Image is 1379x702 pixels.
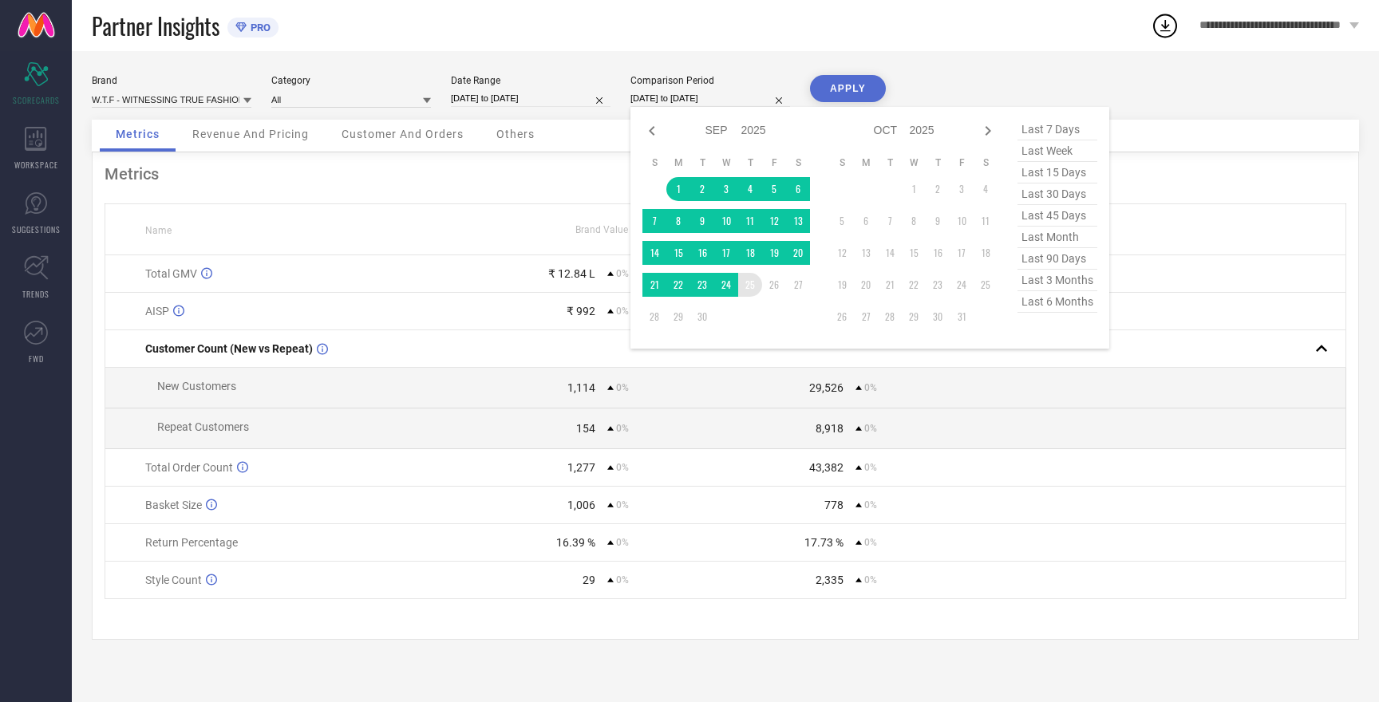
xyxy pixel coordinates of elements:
td: Mon Sep 29 2025 [666,305,690,329]
div: 2,335 [816,574,844,586]
div: 43,382 [809,461,844,474]
td: Sat Sep 06 2025 [786,177,810,201]
div: ₹ 992 [567,305,595,317]
td: Sat Sep 27 2025 [786,273,810,297]
span: 0% [864,382,877,393]
span: TRENDS [22,288,49,300]
td: Fri Sep 19 2025 [762,241,786,265]
td: Thu Sep 11 2025 [738,209,762,233]
td: Fri Sep 12 2025 [762,209,786,233]
td: Thu Oct 23 2025 [926,273,950,297]
span: Basket Size [145,499,202,511]
td: Wed Sep 24 2025 [714,273,738,297]
td: Thu Oct 30 2025 [926,305,950,329]
th: Saturday [786,156,810,169]
div: 154 [576,422,595,435]
td: Wed Oct 22 2025 [902,273,926,297]
th: Monday [666,156,690,169]
td: Sun Sep 14 2025 [642,241,666,265]
span: Partner Insights [92,10,219,42]
th: Saturday [974,156,998,169]
td: Sun Sep 07 2025 [642,209,666,233]
th: Thursday [738,156,762,169]
td: Sun Oct 26 2025 [830,305,854,329]
span: 0% [616,268,629,279]
td: Tue Sep 02 2025 [690,177,714,201]
th: Thursday [926,156,950,169]
th: Tuesday [690,156,714,169]
td: Tue Sep 23 2025 [690,273,714,297]
td: Fri Oct 24 2025 [950,273,974,297]
td: Fri Sep 26 2025 [762,273,786,297]
td: Tue Sep 09 2025 [690,209,714,233]
span: 0% [864,423,877,434]
span: Total GMV [145,267,197,280]
td: Wed Sep 03 2025 [714,177,738,201]
td: Fri Sep 05 2025 [762,177,786,201]
span: last 30 days [1017,183,1097,205]
td: Tue Oct 28 2025 [878,305,902,329]
td: Thu Sep 04 2025 [738,177,762,201]
td: Thu Oct 02 2025 [926,177,950,201]
th: Monday [854,156,878,169]
td: Fri Oct 10 2025 [950,209,974,233]
td: Sat Oct 18 2025 [974,241,998,265]
span: FWD [29,353,44,365]
button: APPLY [810,75,886,102]
td: Sun Oct 19 2025 [830,273,854,297]
td: Mon Oct 06 2025 [854,209,878,233]
td: Tue Oct 07 2025 [878,209,902,233]
td: Sat Sep 13 2025 [786,209,810,233]
span: Total Order Count [145,461,233,474]
span: AISP [145,305,169,317]
span: 0% [616,306,629,317]
span: Name [145,225,172,236]
td: Mon Oct 13 2025 [854,241,878,265]
td: Wed Sep 17 2025 [714,241,738,265]
td: Sun Sep 28 2025 [642,305,666,329]
td: Sat Oct 25 2025 [974,273,998,297]
td: Mon Sep 08 2025 [666,209,690,233]
td: Mon Sep 01 2025 [666,177,690,201]
span: 0% [616,537,629,548]
div: 1,114 [567,381,595,394]
input: Select comparison period [630,90,790,107]
td: Sun Oct 05 2025 [830,209,854,233]
td: Thu Sep 25 2025 [738,273,762,297]
span: last 90 days [1017,248,1097,270]
div: 16.39 % [556,536,595,549]
td: Sat Oct 04 2025 [974,177,998,201]
td: Wed Oct 29 2025 [902,305,926,329]
span: New Customers [157,380,236,392]
div: 778 [824,499,844,511]
span: SUGGESTIONS [12,223,61,235]
div: Metrics [105,164,1346,183]
div: 29,526 [809,381,844,394]
span: SCORECARDS [13,94,60,106]
span: 0% [616,462,629,473]
td: Thu Oct 16 2025 [926,241,950,265]
td: Fri Oct 31 2025 [950,305,974,329]
span: Customer And Orders [342,128,464,140]
td: Tue Sep 30 2025 [690,305,714,329]
span: Others [496,128,535,140]
td: Fri Oct 17 2025 [950,241,974,265]
th: Friday [950,156,974,169]
td: Mon Oct 20 2025 [854,273,878,297]
span: PRO [247,22,271,34]
div: 1,277 [567,461,595,474]
div: 8,918 [816,422,844,435]
td: Tue Oct 21 2025 [878,273,902,297]
span: Repeat Customers [157,420,249,433]
span: last week [1017,140,1097,162]
span: Style Count [145,574,202,586]
td: Tue Sep 16 2025 [690,241,714,265]
div: Next month [978,121,998,140]
th: Wednesday [714,156,738,169]
span: 0% [616,382,629,393]
td: Mon Sep 22 2025 [666,273,690,297]
span: WORKSPACE [14,159,58,171]
span: 0% [616,499,629,511]
td: Sat Sep 20 2025 [786,241,810,265]
span: last month [1017,227,1097,248]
